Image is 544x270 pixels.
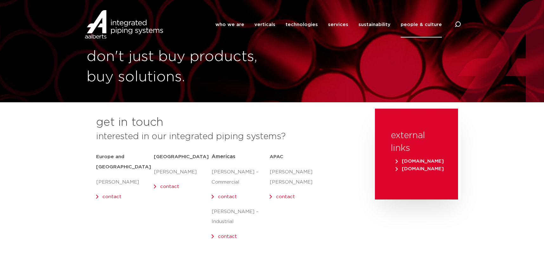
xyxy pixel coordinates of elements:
a: contact [218,234,237,239]
h5: APAC [270,152,327,162]
p: [PERSON_NAME] – Industrial [212,207,269,227]
span: Americas [212,154,235,159]
h2: get in touch [96,115,163,130]
a: sustainability [358,12,390,37]
a: verticals [254,12,275,37]
span: [DOMAIN_NAME] [396,166,444,171]
a: who we are [215,12,244,37]
span: [DOMAIN_NAME] [396,159,444,164]
a: contact [276,194,295,199]
nav: Menu [215,12,442,37]
h5: [GEOGRAPHIC_DATA] [154,152,212,162]
p: [PERSON_NAME] [96,177,154,187]
a: services [328,12,348,37]
a: [DOMAIN_NAME] [394,166,445,171]
strong: Europe and [GEOGRAPHIC_DATA] [96,154,151,169]
p: [PERSON_NAME] [154,167,212,177]
a: [DOMAIN_NAME] [394,159,445,164]
p: [PERSON_NAME] – Commercial [212,167,269,187]
a: contact [102,194,121,199]
p: [PERSON_NAME] [PERSON_NAME] [270,167,327,187]
a: technologies [285,12,318,37]
a: contact [218,194,237,199]
h1: don't just buy products, buy solutions. [87,47,269,87]
a: people & culture [401,12,442,37]
h3: external links [391,129,442,155]
h3: interested in our integrated piping systems? [96,130,359,143]
a: contact [160,184,179,189]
